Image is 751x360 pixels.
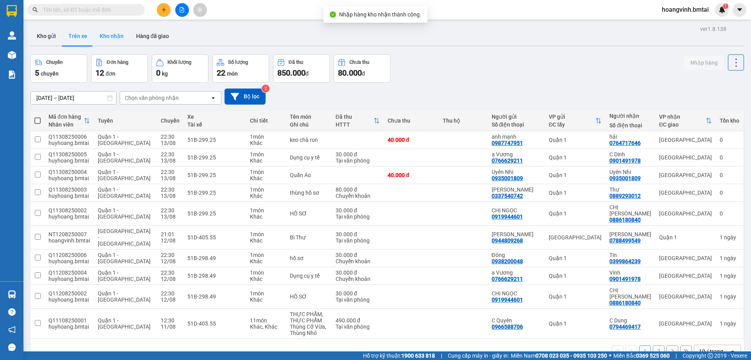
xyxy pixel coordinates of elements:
div: 51B-298.49 [187,255,242,261]
div: 13/08 [161,193,180,199]
img: solution-icon [8,71,16,79]
span: 80.000 [338,68,362,78]
div: 22:30 [161,290,180,297]
span: Quận 1 - [GEOGRAPHIC_DATA] [98,151,151,164]
th: Toggle SortBy [332,110,384,131]
div: 0938200048 [492,258,523,264]
div: 22:30 [161,270,180,276]
div: HTTT [336,121,374,128]
div: Tin [609,252,651,258]
div: Khác [250,297,282,303]
div: Vinh [609,270,651,276]
div: Quận 1 [549,210,602,217]
button: Trên xe [62,27,93,45]
div: Khác, Khác [250,324,282,330]
div: 0944809268 [492,237,523,244]
div: Đông [492,252,541,258]
div: Quận 1 [549,255,602,261]
div: Người gửi [492,114,541,120]
div: Dụng cụ y tế [290,154,328,161]
span: Quận 1 - [GEOGRAPHIC_DATA] [98,270,151,282]
div: 51D-405.55 [187,234,242,241]
div: Khác [250,140,282,146]
div: 40.000 đ [388,137,435,143]
span: ngày [724,293,736,300]
div: 1 món [250,207,282,213]
div: VP nhận [659,114,706,120]
div: VP gửi [549,114,595,120]
div: 80.000 đ [336,186,380,193]
button: 1 [639,346,651,357]
div: 51B-299.25 [187,210,242,217]
button: Chưa thu80.000đ [334,54,390,83]
div: Số lượng [228,60,248,65]
div: 51B-299.25 [187,137,242,143]
div: Khác [250,237,282,244]
div: 12:30 [161,317,180,324]
div: 40.000 đ [388,172,435,178]
span: 12 [95,68,104,78]
div: huyhoang.bmtai [49,324,90,330]
div: thùng hồ sơ [290,190,328,196]
div: huyhoang.bmtai [49,258,90,264]
div: 0935001809 [492,175,523,181]
button: Số lượng22món [212,54,269,83]
div: [GEOGRAPHIC_DATA] [549,234,602,241]
div: C Dung [609,317,651,324]
div: [GEOGRAPHIC_DATA] [659,210,712,217]
th: Toggle SortBy [545,110,605,131]
div: 22:30 [161,186,180,193]
button: Khối lượng0kg [152,54,208,83]
div: 30.000 đ [336,270,380,276]
div: Q11308250002 [49,207,90,213]
div: CHỊ DUNG [609,287,651,300]
div: 1 [720,234,739,241]
button: Hàng đã giao [130,27,175,45]
div: Mã đơn hàng [49,114,84,120]
div: [GEOGRAPHIC_DATA] [659,320,712,327]
strong: 0708 023 035 - 0935 103 250 [535,353,607,359]
button: Chuyến5chuyến [31,54,87,83]
img: icon-new-feature [719,6,726,13]
div: anh mạnh [492,134,541,140]
div: C Dinh [609,151,651,157]
button: Kho nhận [93,27,130,45]
div: 22:30 [161,169,180,175]
span: message [8,344,16,351]
svg: open [729,348,736,355]
div: huyhoang.bmtai [49,297,90,303]
div: 0889293012 [609,193,641,199]
div: 0886180840 [609,300,641,306]
div: 30.000 đ [336,151,380,157]
div: Quận 1 [549,154,602,161]
button: Kho gửi [31,27,62,45]
button: caret-down [733,3,746,17]
div: HỒ SƠ [290,293,328,300]
div: ĐC lấy [549,121,595,128]
div: Q11208250002 [49,290,90,297]
div: ĐC giao [659,121,706,128]
div: Q11308250006 [49,134,90,140]
div: Tại văn phòng [336,324,380,330]
div: Q11208250006 [49,252,90,258]
div: 1 món [250,169,282,175]
span: chuyến [41,71,59,77]
div: [GEOGRAPHIC_DATA] [659,293,712,300]
span: 0 [156,68,160,78]
sup: 1 [723,4,728,9]
div: 30.000 đ [336,207,380,213]
span: ngày [724,320,736,327]
div: Tại văn phòng [336,213,380,220]
div: 0 [720,210,739,217]
div: HỒ SƠ [290,210,328,217]
div: Khác [250,276,282,282]
div: Tên món [290,114,328,120]
div: 30.000 đ [336,252,380,258]
span: Miền Nam [511,351,607,360]
span: Quận 1 - [GEOGRAPHIC_DATA] [98,290,151,303]
div: 1 món [250,151,282,157]
div: 13/08 [161,175,180,181]
div: a Vương [492,151,541,157]
div: 0 [720,172,739,178]
div: ver 1.8.138 [700,25,726,33]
